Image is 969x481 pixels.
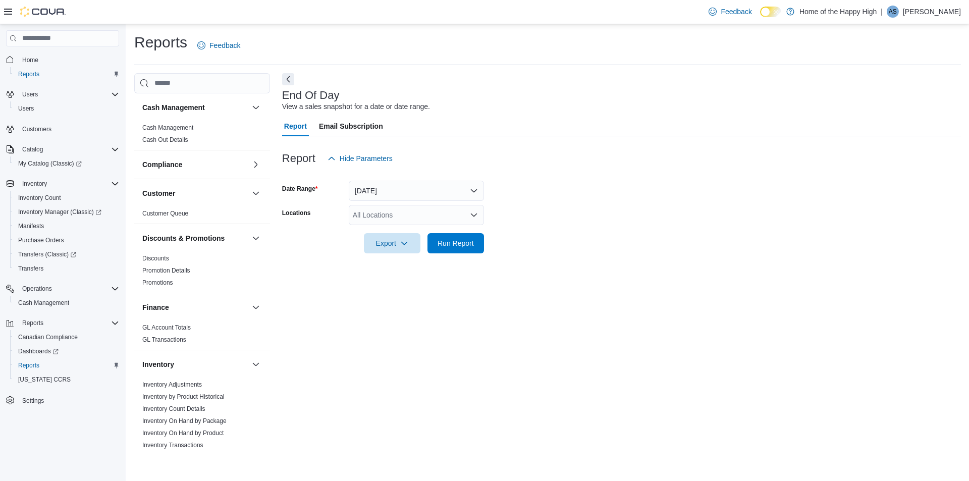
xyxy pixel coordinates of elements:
[10,372,123,387] button: [US_STATE] CCRS
[22,125,51,133] span: Customers
[18,88,119,100] span: Users
[142,124,193,131] a: Cash Management
[142,255,169,262] a: Discounts
[22,90,38,98] span: Users
[18,143,119,155] span: Catalog
[22,180,47,188] span: Inventory
[2,122,123,136] button: Customers
[903,6,961,18] p: [PERSON_NAME]
[142,393,225,400] a: Inventory by Product Historical
[284,116,307,136] span: Report
[142,279,173,287] span: Promotions
[10,205,123,219] a: Inventory Manager (Classic)
[134,252,270,293] div: Discounts & Promotions
[470,211,478,219] button: Open list of options
[18,317,119,329] span: Reports
[282,152,315,165] h3: Report
[22,397,44,405] span: Settings
[142,266,190,275] span: Promotion Details
[18,159,82,168] span: My Catalog (Classic)
[142,302,169,312] h3: Finance
[10,261,123,276] button: Transfers
[142,359,174,369] h3: Inventory
[18,317,47,329] button: Reports
[14,262,119,275] span: Transfers
[142,159,248,170] button: Compliance
[142,233,225,243] h3: Discounts & Promotions
[14,102,119,115] span: Users
[14,234,119,246] span: Purchase Orders
[142,453,186,461] span: Package Details
[142,336,186,344] span: GL Transactions
[18,347,59,355] span: Dashboards
[142,233,248,243] button: Discounts & Promotions
[134,32,187,52] h1: Reports
[134,207,270,224] div: Customer
[142,405,205,412] a: Inventory Count Details
[427,233,484,253] button: Run Report
[18,283,119,295] span: Operations
[18,264,43,273] span: Transfers
[14,157,86,170] a: My Catalog (Classic)
[14,345,119,357] span: Dashboards
[14,345,63,357] a: Dashboards
[18,394,119,406] span: Settings
[134,322,270,350] div: Finance
[721,7,751,17] span: Feedback
[134,122,270,150] div: Cash Management
[370,233,414,253] span: Export
[887,6,899,18] div: Akash Sunil
[142,254,169,262] span: Discounts
[18,178,51,190] button: Inventory
[142,417,227,424] a: Inventory On Hand by Package
[282,185,318,193] label: Date Range
[10,296,123,310] button: Cash Management
[142,381,202,388] a: Inventory Adjustments
[142,159,182,170] h3: Compliance
[142,102,205,113] h3: Cash Management
[799,6,877,18] p: Home of the Happy High
[250,187,262,199] button: Customer
[14,331,119,343] span: Canadian Compliance
[18,178,119,190] span: Inventory
[760,7,781,17] input: Dark Mode
[18,54,42,66] a: Home
[142,210,188,217] a: Customer Queue
[14,68,119,80] span: Reports
[18,88,42,100] button: Users
[10,233,123,247] button: Purchase Orders
[10,344,123,358] a: Dashboards
[18,70,39,78] span: Reports
[14,331,82,343] a: Canadian Compliance
[10,247,123,261] a: Transfers (Classic)
[364,233,420,253] button: Export
[881,6,883,18] p: |
[18,222,44,230] span: Manifests
[142,136,188,143] a: Cash Out Details
[760,17,761,18] span: Dark Mode
[18,54,119,66] span: Home
[142,430,224,437] a: Inventory On Hand by Product
[142,442,203,449] a: Inventory Transactions
[14,102,38,115] a: Users
[142,359,248,369] button: Inventory
[18,236,64,244] span: Purchase Orders
[142,188,248,198] button: Customer
[14,206,119,218] span: Inventory Manager (Classic)
[10,219,123,233] button: Manifests
[20,7,66,17] img: Cova
[22,145,43,153] span: Catalog
[14,220,119,232] span: Manifests
[193,35,244,56] a: Feedback
[18,250,76,258] span: Transfers (Classic)
[14,234,68,246] a: Purchase Orders
[209,40,240,50] span: Feedback
[142,381,202,389] span: Inventory Adjustments
[22,319,43,327] span: Reports
[142,441,203,449] span: Inventory Transactions
[18,333,78,341] span: Canadian Compliance
[889,6,897,18] span: AS
[2,142,123,156] button: Catalog
[2,282,123,296] button: Operations
[250,232,262,244] button: Discounts & Promotions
